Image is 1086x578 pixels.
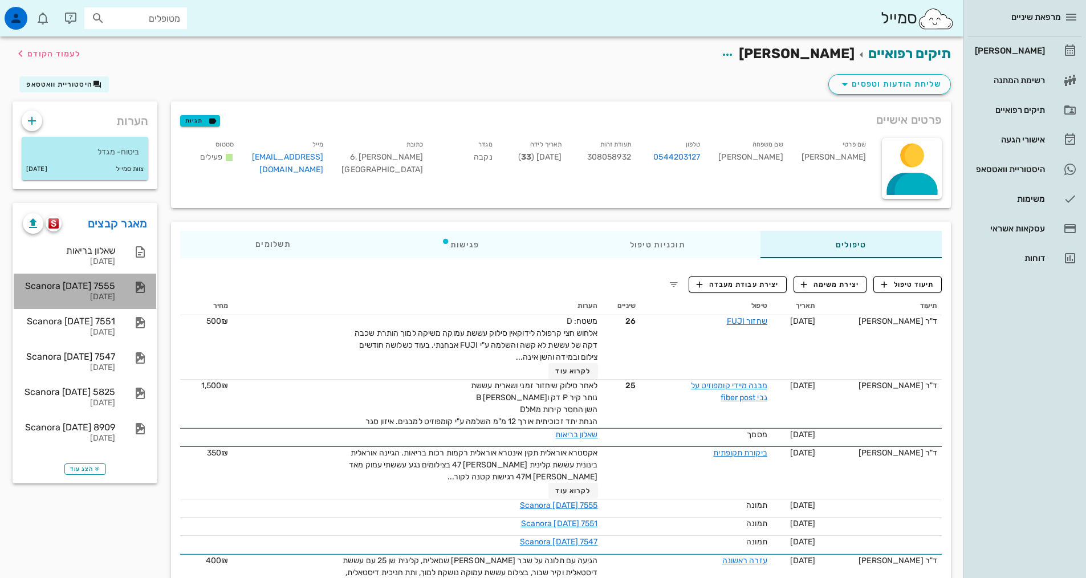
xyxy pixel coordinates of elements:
th: טיפול [640,297,772,315]
div: ד"ר [PERSON_NAME] [824,555,937,567]
span: [DATE] [790,430,816,439]
small: שם פרטי [843,141,866,148]
div: שאלון בריאות [23,245,115,256]
span: [DATE] ( ) [518,152,562,162]
div: [DATE] [23,398,115,408]
div: משימות [973,194,1045,203]
a: היסטוריית וואטסאפ [968,156,1081,183]
div: [DATE] [23,257,115,267]
span: מסמך [747,430,767,439]
span: תג [34,9,40,16]
span: לאחר סילוק שיחזור זמני ושארית עששת נותר קיר P דק וB [PERSON_NAME] השן החסר קירות מMלD הנחת יתד זכ... [365,381,598,426]
small: מייל [312,141,323,148]
span: לקרוא עוד [555,367,591,375]
span: 308058932 [587,152,631,162]
div: הערות [13,101,157,135]
div: היסטוריית וואטסאפ [973,165,1045,174]
div: [DATE] [23,363,115,373]
div: דוחות [973,254,1045,263]
span: פרטים אישיים [876,111,942,129]
th: הערות [233,297,602,315]
div: [PERSON_NAME] [709,136,792,183]
small: שם משפחה [753,141,783,148]
div: תוכניות טיפול [555,231,760,258]
span: תמונה [746,537,767,547]
span: [DATE] [790,519,816,528]
div: פגישות [366,231,555,258]
a: Scanora [DATE] 7551 [521,519,598,528]
span: היסטוריית וואטסאפ [26,80,92,88]
a: Scanora [DATE] 7555 [520,500,598,510]
div: ד"ר [PERSON_NAME] [824,380,937,392]
small: תאריך לידה [530,141,562,148]
span: אקסטרא אוראלית תקין אינטרא אוראלית רקמות רכות בריאות. הגיינה אוראלית בינונית עששת קלינית [PERSON_... [349,448,597,482]
span: תגיות [185,116,215,126]
button: לקרוא עוד [548,483,598,499]
a: [EMAIL_ADDRESS][DOMAIN_NAME] [252,152,324,174]
span: יצירת משימה [801,279,859,290]
span: הצג עוד [70,466,100,473]
button: לעמוד הקודם [14,43,80,64]
span: תיעוד טיפול [881,279,934,290]
button: יצירת עבודת מעבדה [689,276,786,292]
a: עסקאות אשראי [968,215,1081,242]
div: [DATE] [23,292,115,302]
a: שאלון בריאות [555,430,597,439]
div: [PERSON_NAME] [973,46,1045,55]
div: [DATE] [23,434,115,443]
a: תיקים רפואיים [968,96,1081,124]
span: לקרוא עוד [555,487,591,495]
span: תמונה [746,519,767,528]
div: נקבה [432,136,502,183]
a: אישורי הגעה [968,126,1081,153]
img: scanora logo [48,218,59,229]
a: שחזור FUJI [727,316,767,326]
span: משטח: D [567,316,598,326]
span: [DATE] [790,448,816,458]
span: 350₪ [207,448,228,458]
span: 25 [607,380,636,392]
a: רשימת המתנה [968,67,1081,94]
button: scanora logo [46,215,62,231]
div: ד"ר [PERSON_NAME] [824,315,937,327]
span: [PERSON_NAME] [739,46,855,62]
div: תיקים רפואיים [973,105,1045,115]
div: Scanora [DATE] 8909 [23,422,115,433]
span: 400₪ [206,556,228,565]
img: SmileCloud logo [917,7,954,30]
div: [PERSON_NAME] [792,136,875,183]
small: [DATE] [26,163,47,176]
span: [PERSON_NAME] 6 [350,152,423,162]
a: דוחות [968,245,1081,272]
a: [PERSON_NAME] [968,37,1081,64]
small: תעודת זהות [600,141,631,148]
a: משימות [968,185,1081,213]
span: [DATE] [790,537,816,547]
a: Scanora [DATE] 7547 [520,537,598,547]
span: תמונה [746,500,767,510]
small: טלפון [686,141,701,148]
button: היסטוריית וואטסאפ [19,76,109,92]
div: Scanora [DATE] 5825 [23,386,115,397]
span: תשלומים [255,241,291,249]
a: מאגר קבצים [88,214,148,233]
button: הצג עוד [64,463,106,475]
small: צוות סמייל [116,163,144,176]
span: [GEOGRAPHIC_DATA] [341,165,423,174]
th: תאריך [772,297,820,315]
div: טיפולים [760,231,942,258]
span: 1,500₪ [201,381,229,390]
small: כתובת [406,141,424,148]
span: [DATE] [790,500,816,510]
div: Scanora [DATE] 7547 [23,351,115,362]
span: [DATE] [790,316,816,326]
div: ד"ר [PERSON_NAME] [824,447,937,459]
div: רשימת המתנה [973,76,1045,85]
div: עסקאות אשראי [973,224,1045,233]
span: [DATE] [790,381,816,390]
a: תיקים רפואיים [868,46,951,62]
span: 500₪ [206,316,228,326]
div: [DATE] [23,328,115,337]
span: מרפאת שיניים [1011,12,1061,22]
button: שליחת הודעות וטפסים [828,74,951,95]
